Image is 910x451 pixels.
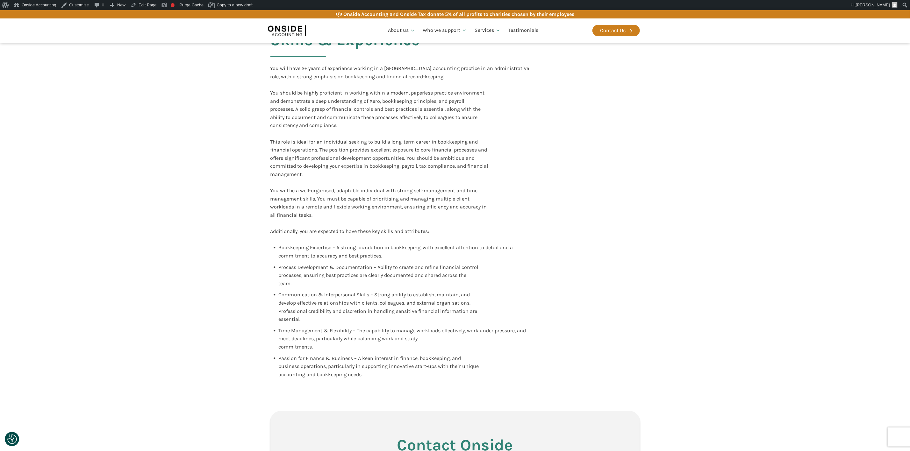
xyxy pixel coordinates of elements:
[270,64,529,243] div: You will have 2+ years of experience working in a [GEOGRAPHIC_DATA] accounting practice in an adm...
[600,26,626,35] div: Contact Us
[270,31,420,64] h2: Skills & Experience
[592,25,640,36] a: Contact Us
[279,244,514,259] span: Bookkeeping Expertise – A strong foundation in bookkeeping, with excellent attention to detail an...
[384,20,419,41] a: About us
[279,292,477,322] span: Communication & Interpersonal Skills – Strong ability to establish, maintain, and develop effecti...
[279,355,479,377] span: Passion for Finance & Business – A keen interest in finance, bookkeeping, and business operations...
[856,3,890,7] span: [PERSON_NAME]
[419,20,471,41] a: Who we support
[471,20,505,41] a: Services
[505,20,542,41] a: Testimonials
[279,264,478,286] span: Process Development & Documentation – Ability to create and refine financial control processes, e...
[7,434,17,444] button: Consent Preferences
[7,434,17,444] img: Revisit consent button
[268,23,306,38] img: Onside Accounting
[171,3,175,7] div: Focus keyphrase not set
[344,10,575,18] div: Onside Accounting and Onside Tax donate 5% of all profits to charities chosen by their employees
[279,328,527,350] span: Time Management & Flexibility – The capability to manage workloads effectively, work under pressu...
